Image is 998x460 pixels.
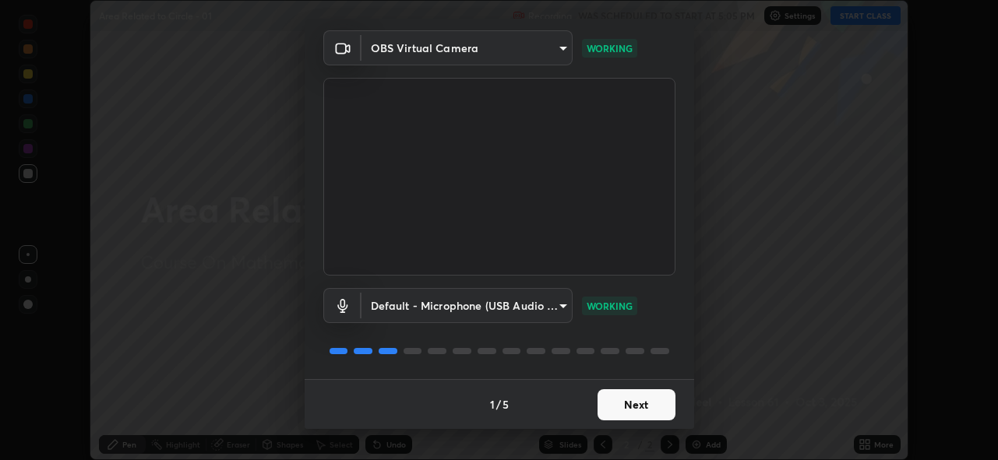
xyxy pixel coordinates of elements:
div: OBS Virtual Camera [361,30,573,65]
div: OBS Virtual Camera [361,288,573,323]
h4: 1 [490,396,495,413]
p: WORKING [587,299,633,313]
h4: / [496,396,501,413]
h4: 5 [503,396,509,413]
p: WORKING [587,41,633,55]
button: Next [598,389,675,420]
